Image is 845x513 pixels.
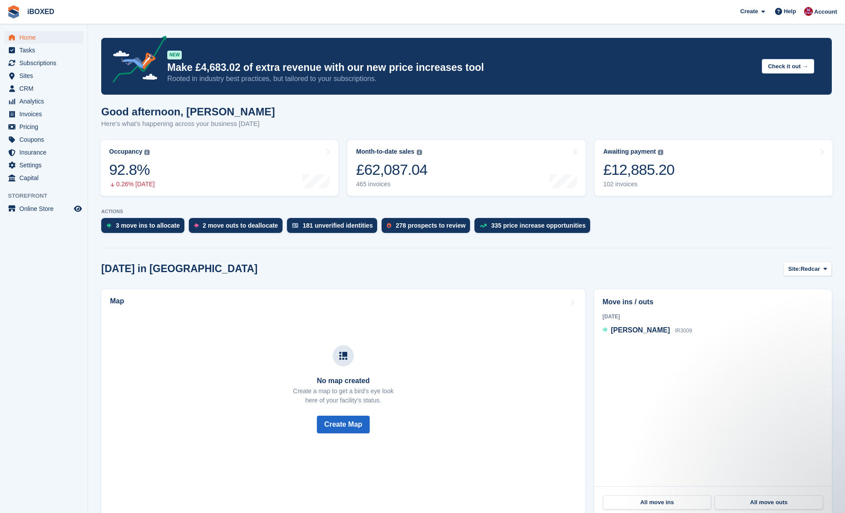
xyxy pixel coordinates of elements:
span: Tasks [19,44,72,56]
div: 181 unverified identities [303,222,373,229]
div: 2 move outs to deallocate [203,222,278,229]
a: 2 move outs to deallocate [189,218,287,237]
span: Create [740,7,758,16]
a: Month-to-date sales £62,087.04 465 invoices [347,140,585,196]
p: Here's what's happening across your business [DATE] [101,119,275,129]
span: Help [784,7,796,16]
img: price-adjustments-announcement-icon-8257ccfd72463d97f412b2fc003d46551f7dbcb40ab6d574587a9cd5c0d94... [105,36,167,86]
a: menu [4,70,83,82]
div: £12,885.20 [603,161,675,179]
a: All move outs [715,495,823,509]
a: menu [4,133,83,146]
img: icon-info-grey-7440780725fd019a000dd9b08b2336e03edf1995a4989e88bcd33f0948082b44.svg [658,150,663,155]
span: Sites [19,70,72,82]
a: Awaiting payment £12,885.20 102 invoices [595,140,833,196]
a: menu [4,159,83,171]
div: 3 move ins to allocate [116,222,180,229]
a: iBOXED [24,4,58,19]
button: Check it out → [762,59,814,74]
span: Analytics [19,95,72,107]
a: menu [4,31,83,44]
a: menu [4,121,83,133]
span: Subscriptions [19,57,72,69]
a: 278 prospects to review [382,218,474,237]
span: Invoices [19,108,72,120]
h1: Good afternoon, [PERSON_NAME] [101,106,275,118]
button: Create Map [317,416,370,433]
div: 278 prospects to review [396,222,466,229]
div: 0.26% [DATE] [109,181,155,188]
h2: Move ins / outs [603,297,823,307]
span: Online Store [19,203,72,215]
div: Occupancy [109,148,142,155]
div: [DATE] [603,313,823,321]
a: menu [4,95,83,107]
a: Preview store [73,203,83,214]
h3: No map created [293,377,393,385]
h2: [DATE] in [GEOGRAPHIC_DATA] [101,263,257,275]
img: stora-icon-8386f47178a22dfd0bd8f6a31ec36ba5ce8667c1dd55bd0f319d3a0aa187defe.svg [7,5,20,18]
span: CRM [19,82,72,95]
div: Awaiting payment [603,148,656,155]
span: Coupons [19,133,72,146]
p: ACTIONS [101,209,832,214]
span: Redcar [801,265,820,273]
a: 335 price increase opportunities [474,218,595,237]
a: 3 move ins to allocate [101,218,189,237]
div: 102 invoices [603,181,675,188]
img: icon-info-grey-7440780725fd019a000dd9b08b2336e03edf1995a4989e88bcd33f0948082b44.svg [417,150,422,155]
img: icon-info-grey-7440780725fd019a000dd9b08b2336e03edf1995a4989e88bcd33f0948082b44.svg [144,150,150,155]
button: Site: Redcar [783,262,832,276]
div: £62,087.04 [356,161,427,179]
div: 92.8% [109,161,155,179]
a: menu [4,82,83,95]
a: [PERSON_NAME] IR3009 [603,325,692,336]
div: Month-to-date sales [356,148,414,155]
span: [PERSON_NAME] [611,326,670,334]
a: menu [4,203,83,215]
img: verify_identity-adf6edd0f0f0b5bbfe63781bf79b02c33cf7c696d77639b501bdc392416b5a36.svg [292,223,298,228]
span: Capital [19,172,72,184]
a: menu [4,146,83,159]
span: Account [814,7,837,16]
a: 181 unverified identities [287,218,382,237]
img: map-icn-33ee37083ee616e46c38cad1a60f524a97daa1e2b2c8c0bc3eb3415660979fc1.svg [339,352,347,360]
p: Make £4,683.02 of extra revenue with our new price increases tool [167,61,755,74]
img: price_increase_opportunities-93ffe204e8149a01c8c9dc8f82e8f89637d9d84a8eef4429ea346261dce0b2c0.svg [480,224,487,228]
span: Settings [19,159,72,171]
a: Occupancy 92.8% 0.26% [DATE] [100,140,338,196]
span: Pricing [19,121,72,133]
img: prospect-51fa495bee0391a8d652442698ab0144808aea92771e9ea1ae160a38d050c398.svg [387,223,391,228]
a: menu [4,172,83,184]
h2: Map [110,297,124,305]
div: 335 price increase opportunities [491,222,586,229]
p: Rooted in industry best practices, but tailored to your subscriptions. [167,74,755,84]
img: move_ins_to_allocate_icon-fdf77a2bb77ea45bf5b3d319d69a93e2d87916cf1d5bf7949dd705db3b84f3ca.svg [107,223,111,228]
span: Home [19,31,72,44]
a: menu [4,108,83,120]
span: Insurance [19,146,72,159]
div: 465 invoices [356,181,427,188]
span: Site: [788,265,801,273]
a: All move ins [603,495,711,509]
a: menu [4,57,83,69]
img: Amanda Forder [804,7,813,16]
span: IR3009 [675,328,692,334]
a: menu [4,44,83,56]
span: Storefront [8,192,88,200]
div: NEW [167,51,182,59]
p: Create a map to get a bird's eye look here of your facility's status. [293,387,393,405]
img: move_outs_to_deallocate_icon-f764333ba52eb49d3ac5e1228854f67142a1ed5810a6f6cc68b1a99e826820c5.svg [194,223,198,228]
